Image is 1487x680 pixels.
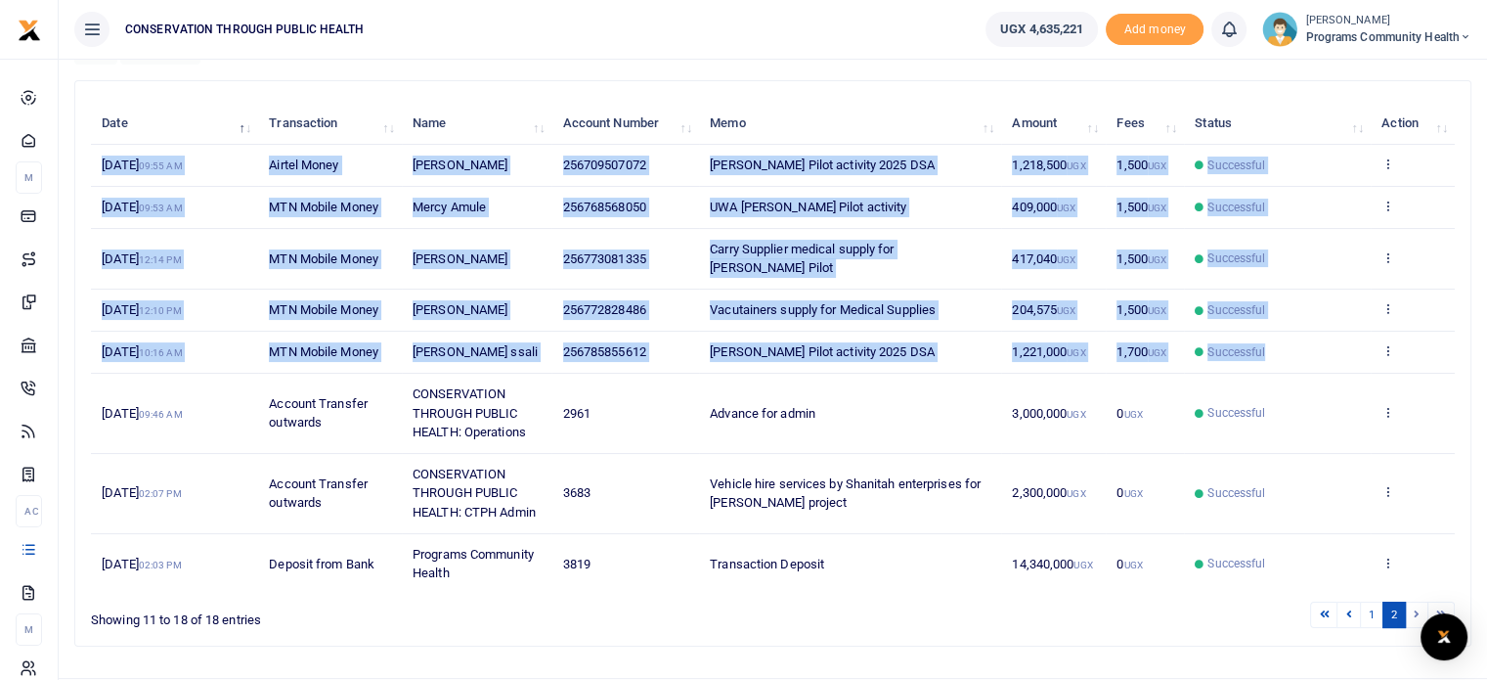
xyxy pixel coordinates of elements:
[1106,14,1203,46] span: Add money
[1012,251,1075,266] span: 417,040
[1012,302,1075,317] span: 204,575
[102,251,181,266] span: [DATE]
[139,560,182,570] small: 02:03 PM
[699,103,1001,145] th: Memo: activate to sort column ascending
[1116,158,1166,172] span: 1,500
[1207,249,1265,267] span: Successful
[269,476,368,511] span: Account Transfer outwards
[16,495,42,527] li: Ac
[269,302,378,317] span: MTN Mobile Money
[1421,613,1467,660] div: Open Intercom Messenger
[1012,557,1092,571] span: 14,340,000
[1207,157,1265,174] span: Successful
[1371,103,1455,145] th: Action: activate to sort column ascending
[269,344,378,359] span: MTN Mobile Money
[413,158,507,172] span: [PERSON_NAME]
[1116,200,1166,214] span: 1,500
[1116,557,1142,571] span: 0
[563,302,646,317] span: 256772828486
[139,305,182,316] small: 12:10 PM
[1184,103,1371,145] th: Status: activate to sort column ascending
[16,161,42,194] li: M
[1148,203,1166,213] small: UGX
[1116,251,1166,266] span: 1,500
[1262,12,1471,47] a: profile-user [PERSON_NAME] Programs Community Health
[1012,158,1085,172] span: 1,218,500
[413,302,507,317] span: [PERSON_NAME]
[402,103,552,145] th: Name: activate to sort column ascending
[1067,160,1085,171] small: UGX
[563,406,590,421] span: 2961
[1012,485,1085,500] span: 2,300,000
[1207,199,1265,216] span: Successful
[1067,409,1085,420] small: UGX
[1207,484,1265,502] span: Successful
[18,22,41,36] a: logo-small logo-large logo-large
[1001,103,1106,145] th: Amount: activate to sort column ascending
[1207,343,1265,361] span: Successful
[563,158,646,172] span: 256709507072
[563,344,646,359] span: 256785855612
[413,251,507,266] span: [PERSON_NAME]
[1012,406,1085,421] span: 3,000,000
[1148,160,1166,171] small: UGX
[139,160,183,171] small: 09:55 AM
[978,12,1106,47] li: Wallet ballance
[18,19,41,42] img: logo-small
[563,251,646,266] span: 256773081335
[985,12,1098,47] a: UGX 4,635,221
[1057,305,1075,316] small: UGX
[139,347,183,358] small: 10:16 AM
[1073,560,1092,570] small: UGX
[1116,344,1166,359] span: 1,700
[139,488,182,499] small: 02:07 PM
[1207,555,1265,572] span: Successful
[91,103,258,145] th: Date: activate to sort column descending
[102,158,182,172] span: [DATE]
[1305,13,1471,29] small: [PERSON_NAME]
[1123,560,1142,570] small: UGX
[551,103,699,145] th: Account Number: activate to sort column ascending
[413,200,486,214] span: Mercy Amule
[1382,602,1406,628] a: 2
[413,344,538,359] span: [PERSON_NAME] ssali
[269,158,338,172] span: Airtel Money
[1360,602,1383,628] a: 1
[1148,254,1166,265] small: UGX
[1106,21,1203,35] a: Add money
[1012,200,1075,214] span: 409,000
[139,254,182,265] small: 12:14 PM
[1116,406,1142,421] span: 0
[710,476,981,511] span: Vehicle hire services by Shanitah enterprises for [PERSON_NAME] project
[102,557,181,571] span: [DATE]
[1305,28,1471,46] span: Programs Community Health
[1123,488,1142,499] small: UGX
[139,409,183,420] small: 09:46 AM
[710,406,815,421] span: Advance for admin
[1000,20,1083,39] span: UGX 4,635,221
[1106,103,1184,145] th: Fees: activate to sort column ascending
[91,600,651,630] div: Showing 11 to 18 of 18 entries
[563,557,590,571] span: 3819
[710,158,935,172] span: [PERSON_NAME] Pilot activity 2025 DSA
[16,613,42,646] li: M
[413,467,536,520] span: CONSERVATION THROUGH PUBLIC HEALTH: CTPH Admin
[117,21,372,38] span: CONSERVATION THROUGH PUBLIC HEALTH
[1012,344,1085,359] span: 1,221,000
[269,557,374,571] span: Deposit from Bank
[269,200,378,214] span: MTN Mobile Money
[102,302,181,317] span: [DATE]
[1057,203,1075,213] small: UGX
[1067,488,1085,499] small: UGX
[710,557,824,571] span: Transaction Deposit
[102,200,182,214] span: [DATE]
[269,251,378,266] span: MTN Mobile Money
[1207,301,1265,319] span: Successful
[1057,254,1075,265] small: UGX
[139,203,183,213] small: 09:53 AM
[563,485,590,500] span: 3683
[102,485,181,500] span: [DATE]
[563,200,646,214] span: 256768568050
[1067,347,1085,358] small: UGX
[1123,409,1142,420] small: UGX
